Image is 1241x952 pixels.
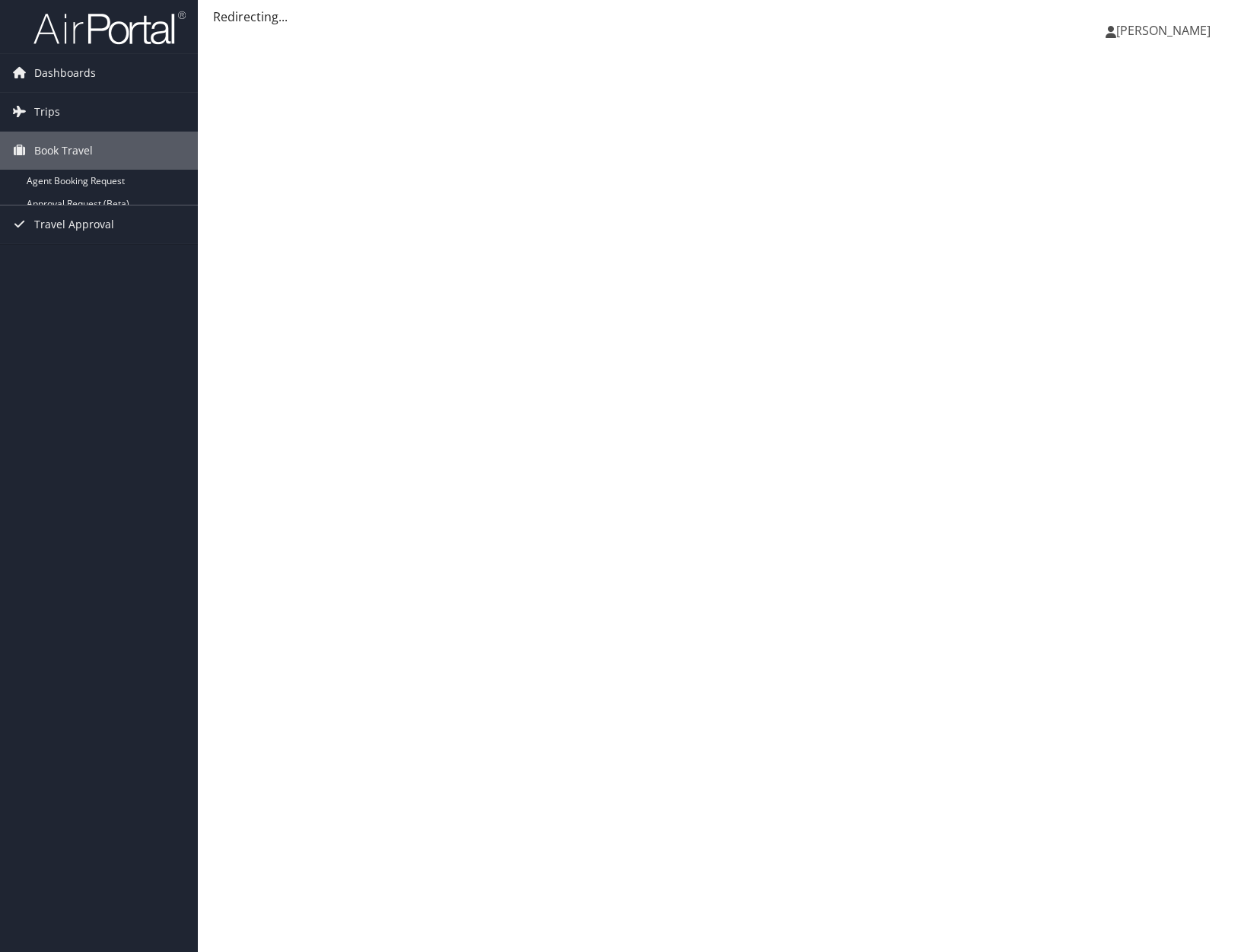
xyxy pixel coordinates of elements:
span: [PERSON_NAME] [1116,22,1211,39]
span: Travel Approval [34,205,114,244]
img: airportal-logo.png [33,10,186,46]
span: Book Travel [34,132,93,170]
span: Dashboards [34,54,96,92]
div: Redirecting... [213,8,1226,26]
a: [PERSON_NAME] [1106,8,1226,53]
span: Trips [34,93,60,131]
